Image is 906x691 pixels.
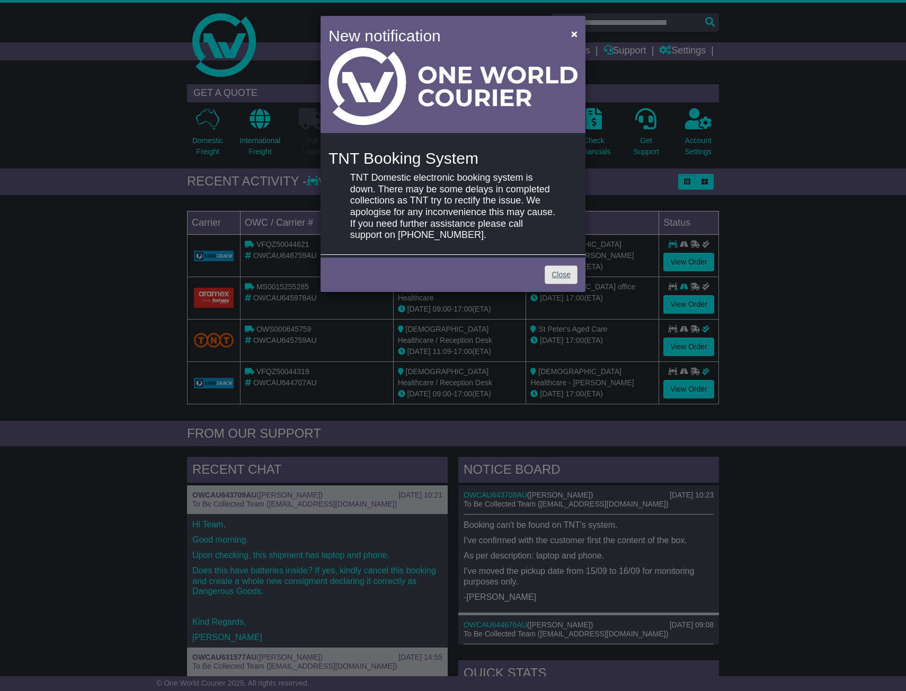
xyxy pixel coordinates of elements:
img: Light [328,48,578,125]
h4: New notification [328,24,556,48]
a: Close [545,265,578,284]
span: × [571,28,578,40]
p: TNT Domestic electronic booking system is down. There may be some delays in completed collections... [350,172,556,241]
h4: TNT Booking System [328,149,578,167]
button: Close [566,23,583,45]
